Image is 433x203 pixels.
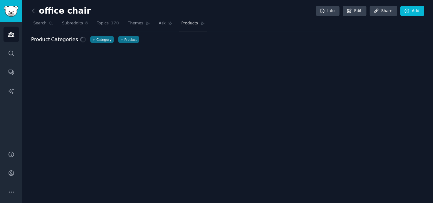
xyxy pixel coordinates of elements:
[126,18,152,31] a: Themes
[111,21,119,26] span: 170
[4,6,18,17] img: GummySearch logo
[94,18,121,31] a: Topics170
[128,21,143,26] span: Themes
[33,21,47,26] span: Search
[93,37,95,42] span: +
[31,18,55,31] a: Search
[85,21,88,26] span: 8
[31,36,50,44] span: Product
[316,6,339,16] a: Info
[179,18,207,31] a: Products
[157,18,175,31] a: Ask
[90,36,114,43] button: +Category
[60,18,90,31] a: Subreddits8
[120,37,123,42] span: +
[118,36,139,43] button: +Product
[31,6,91,16] h2: office chair
[370,6,397,16] a: Share
[159,21,166,26] span: Ask
[97,21,108,26] span: Topics
[181,21,198,26] span: Products
[400,6,424,16] a: Add
[62,21,83,26] span: Subreddits
[31,36,78,44] span: Categories
[343,6,366,16] a: Edit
